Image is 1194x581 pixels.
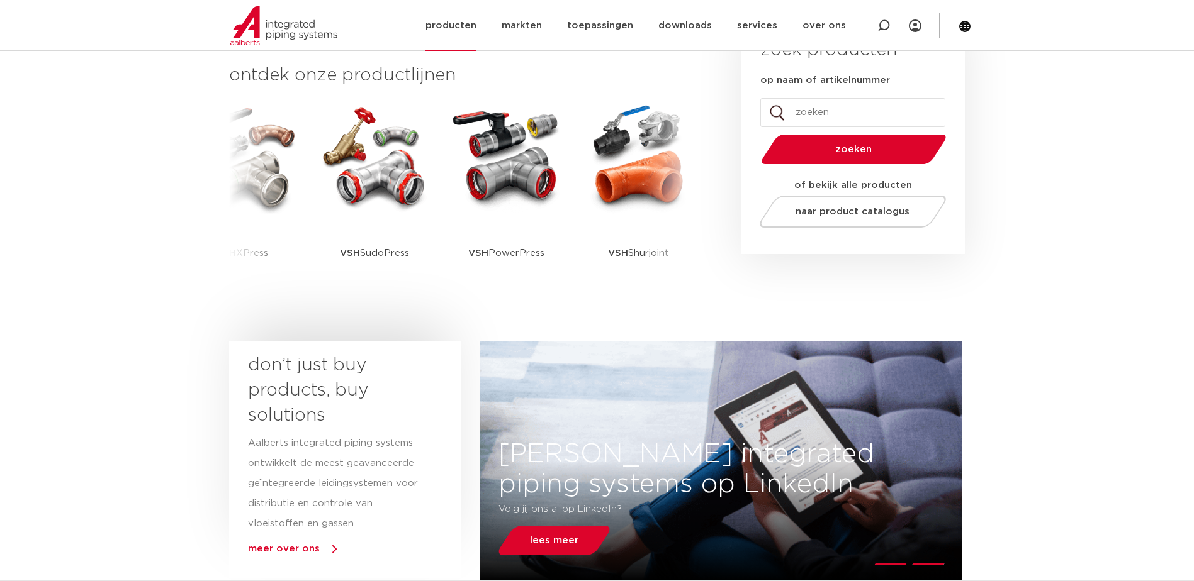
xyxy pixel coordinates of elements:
a: naar product catalogus [756,196,949,228]
p: XPress [216,214,268,292]
strong: VSH [468,248,488,258]
span: naar product catalogus [796,207,910,216]
input: zoeken [760,98,945,127]
a: meer over ons [248,544,320,553]
p: SudoPress [340,214,409,292]
h3: ontdek onze productlijnen [229,63,699,88]
a: VSHPowerPress [450,101,563,292]
strong: VSH [340,248,360,258]
a: VSHShurjoint [582,101,696,292]
h3: don’t just buy products, buy solutions [248,353,419,428]
p: PowerPress [468,214,544,292]
a: VSHSudoPress [318,101,431,292]
button: zoeken [756,133,951,165]
strong: of bekijk alle producten [794,180,912,190]
h3: [PERSON_NAME] integrated piping systems op LinkedIn [480,439,963,499]
strong: VSH [608,248,628,258]
a: lees meer [495,526,614,555]
p: Shurjoint [608,214,669,292]
p: Aalberts integrated piping systems ontwikkelt de meest geavanceerde geïntegreerde leidingsystemen... [248,433,419,534]
span: lees meer [531,536,579,545]
span: zoeken [794,145,914,154]
a: VSHXPress [186,101,299,292]
li: Page dot 1 [874,563,907,565]
p: Volg jij ons al op LinkedIn? [499,499,869,519]
label: op naam of artikelnummer [760,74,890,87]
li: Page dot 2 [911,563,945,565]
